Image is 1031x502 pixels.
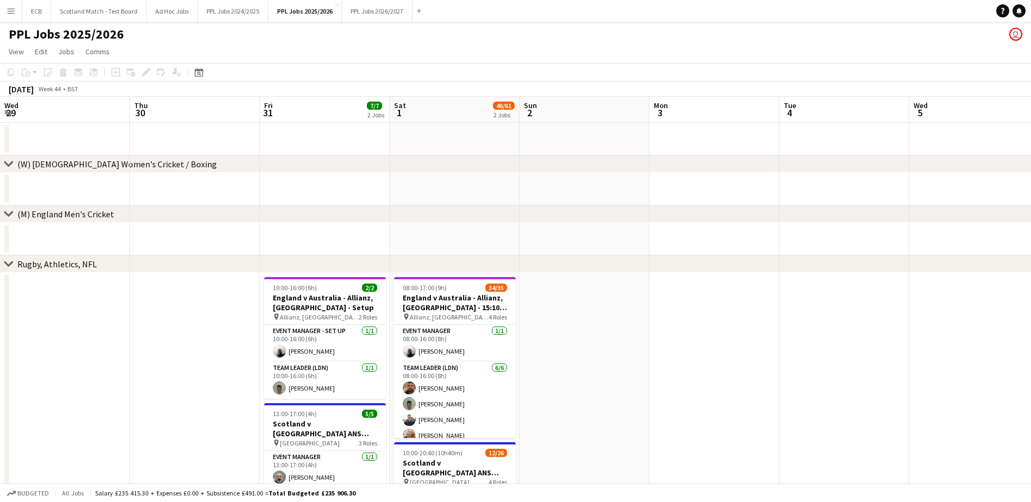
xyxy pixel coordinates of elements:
app-card-role: Event Manager1/108:00-16:00 (8h)[PERSON_NAME] [394,325,516,362]
span: Comms [85,47,110,57]
span: Tue [784,101,796,110]
span: Jobs [58,47,74,57]
span: 10:00-20:40 (10h40m) [403,449,463,457]
app-card-role: Event Manager1/113:00-17:00 (4h)[PERSON_NAME] [264,451,386,488]
span: 31 [263,106,273,119]
app-user-avatar: Jane Barron [1009,28,1022,41]
a: Edit [30,45,52,59]
span: Allianz, [GEOGRAPHIC_DATA] [280,313,359,321]
app-job-card: 10:00-16:00 (6h)2/2England v Australia - Allianz, [GEOGRAPHIC_DATA] - Setup Allianz, [GEOGRAPHIC_... [264,277,386,399]
app-card-role: Team Leader (LDN)1/110:00-16:00 (6h)[PERSON_NAME] [264,362,386,399]
app-card-role: Event Manager - Set up1/110:00-16:00 (6h)[PERSON_NAME] [264,325,386,362]
div: (W) [DEMOGRAPHIC_DATA] Women's Cricket / Boxing [17,159,217,170]
div: Rugby, Athletics, NFL [17,259,97,269]
a: Comms [81,45,114,59]
button: PPL Jobs 2024/2025 [198,1,268,22]
span: 4 Roles [489,313,507,321]
a: Jobs [54,45,79,59]
span: Thu [134,101,148,110]
div: 2 Jobs [493,111,514,119]
div: BST [67,85,78,93]
span: Allianz, [GEOGRAPHIC_DATA] [410,313,489,321]
button: PPL Jobs 2025/2026 [268,1,342,22]
span: [GEOGRAPHIC_DATA] [280,439,340,447]
div: [DATE] [9,84,34,95]
span: 1 [392,106,406,119]
span: Mon [654,101,668,110]
span: 2/2 [362,284,377,292]
span: 3 [652,106,668,119]
span: 10:00-16:00 (6h) [273,284,317,292]
span: All jobs [60,489,86,497]
button: Ad Hoc Jobs [147,1,198,22]
a: View [4,45,28,59]
span: 4 [782,106,796,119]
span: 12/26 [485,449,507,457]
button: PPL Jobs 2026/2027 [342,1,413,22]
span: Total Budgeted £235 906.30 [268,489,355,497]
h3: England v Australia - Allianz, [GEOGRAPHIC_DATA] - 15:10 KO [394,293,516,312]
app-job-card: 08:00-17:00 (9h)34/35England v Australia - Allianz, [GEOGRAPHIC_DATA] - 15:10 KO Allianz, [GEOGRA... [394,277,516,438]
span: 2 Roles [359,313,377,321]
h3: England v Australia - Allianz, [GEOGRAPHIC_DATA] - Setup [264,293,386,312]
span: 5 [912,106,928,119]
h1: PPL Jobs 2025/2026 [9,26,124,42]
span: Week 44 [36,85,63,93]
span: 4 Roles [489,478,507,486]
span: 13:00-17:00 (4h) [273,410,317,418]
span: Sun [524,101,537,110]
h3: Scotland v [GEOGRAPHIC_DATA] ANS 2025- Setup [264,419,386,438]
span: Budgeted [17,490,49,497]
button: Scotland Match - Test Board [51,1,147,22]
span: Wed [914,101,928,110]
span: [GEOGRAPHIC_DATA] [410,478,470,486]
span: View [9,47,24,57]
span: 30 [133,106,148,119]
div: 2 Jobs [367,111,384,119]
span: 08:00-17:00 (9h) [403,284,447,292]
span: 3 Roles [359,439,377,447]
div: (M) England Men's Cricket [17,209,114,219]
button: Budgeted [5,487,51,499]
span: Wed [4,101,18,110]
span: 34/35 [485,284,507,292]
span: Fri [264,101,273,110]
span: 5/5 [362,410,377,418]
span: 46/61 [493,102,515,110]
div: Salary £235 415.30 + Expenses £0.00 + Subsistence £491.00 = [95,489,355,497]
span: Sat [394,101,406,110]
button: ECB [22,1,51,22]
app-card-role: Team Leader (LDN)6/608:00-16:00 (8h)[PERSON_NAME][PERSON_NAME][PERSON_NAME][PERSON_NAME] [394,362,516,478]
span: 7/7 [367,102,382,110]
span: 29 [3,106,18,119]
span: 2 [522,106,537,119]
h3: Scotland v [GEOGRAPHIC_DATA] ANS 2025 - 17:40 KO [394,458,516,478]
span: Edit [35,47,47,57]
